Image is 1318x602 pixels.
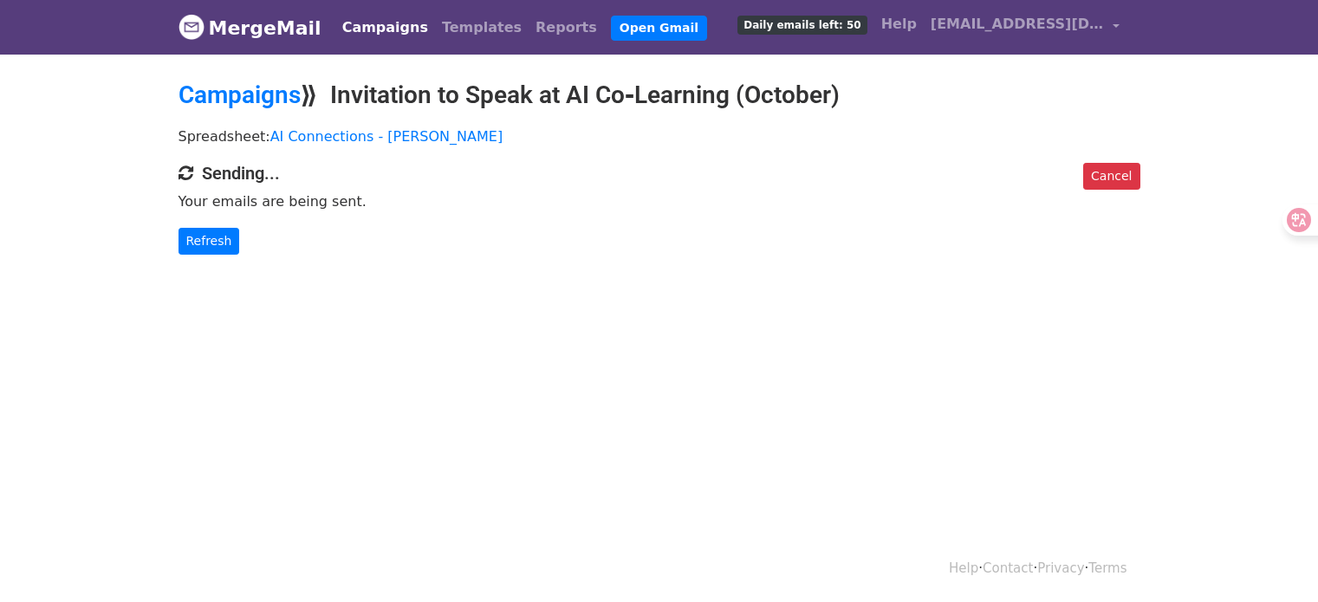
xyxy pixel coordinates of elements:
[737,16,867,35] span: Daily emails left: 50
[179,127,1140,146] p: Spreadsheet:
[1083,163,1139,190] a: Cancel
[1088,560,1126,576] a: Terms
[179,192,1140,210] p: Your emails are being sent.
[1037,560,1084,576] a: Privacy
[270,128,503,145] a: AI Connections - [PERSON_NAME]
[730,7,873,42] a: Daily emails left: 50
[179,81,301,109] a: Campaigns
[931,14,1104,35] span: [EMAIL_ADDRESS][DOMAIN_NAME]
[529,10,604,45] a: Reports
[435,10,529,45] a: Templates
[179,81,1140,110] h2: ⟫ Invitation to Speak at AI Co‑Learning (October)
[983,560,1033,576] a: Contact
[179,10,321,46] a: MergeMail
[611,16,707,41] a: Open Gmail
[179,14,205,40] img: MergeMail logo
[924,7,1126,48] a: [EMAIL_ADDRESS][DOMAIN_NAME]
[874,7,924,42] a: Help
[179,163,1140,184] h4: Sending...
[335,10,435,45] a: Campaigns
[949,560,978,576] a: Help
[179,228,240,255] a: Refresh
